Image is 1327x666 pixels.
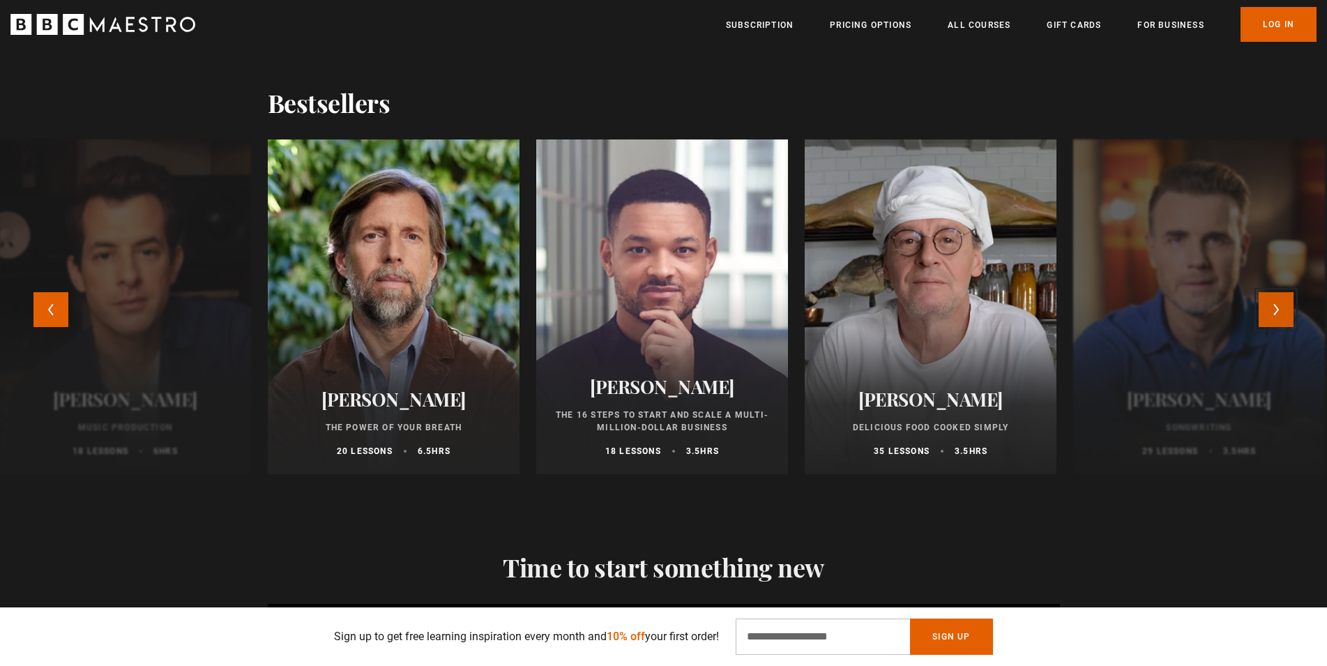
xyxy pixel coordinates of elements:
h2: [PERSON_NAME] [553,376,771,398]
h2: [PERSON_NAME] [16,388,234,410]
p: Music Production [16,421,234,434]
abbr: hrs [969,446,988,456]
button: Sign Up [910,619,992,655]
a: [PERSON_NAME] The Power of Your Breath 20 lessons 6.5hrs [268,139,520,474]
a: [PERSON_NAME] Delicious Food Cooked Simply 35 lessons 3.5hrs [805,139,1056,474]
a: Log In [1241,7,1317,42]
h2: Time to start something new [268,552,1060,582]
a: [PERSON_NAME] The 16 Steps to Start and Scale a Multi-Million-Dollar Business 18 lessons 3.5hrs [536,139,788,474]
abbr: hrs [700,446,719,456]
p: 20 lessons [337,445,393,457]
a: [PERSON_NAME] Songwriting 29 lessons 3.5hrs [1073,139,1325,474]
p: 3.5 [955,445,987,457]
svg: BBC Maestro [10,14,195,35]
p: 35 lessons [874,445,930,457]
h2: [PERSON_NAME] [285,388,503,410]
p: 18 lessons [73,445,128,457]
p: Delicious Food Cooked Simply [821,421,1040,434]
a: Gift Cards [1047,18,1101,32]
p: 18 lessons [605,445,661,457]
p: The Power of Your Breath [285,421,503,434]
a: Subscription [726,18,794,32]
p: 6 [153,445,178,457]
h2: [PERSON_NAME] [821,388,1040,410]
h2: [PERSON_NAME] [1090,388,1308,410]
h2: Bestsellers [268,88,390,117]
p: 6.5 [418,445,450,457]
p: 3.5 [686,445,719,457]
abbr: hrs [159,446,178,456]
p: 3.5 [1223,445,1256,457]
abbr: hrs [1238,446,1257,456]
abbr: hrs [432,446,450,456]
p: 29 lessons [1142,445,1198,457]
p: Songwriting [1090,421,1308,434]
a: All Courses [948,18,1010,32]
span: 10% off [607,630,645,643]
p: The 16 Steps to Start and Scale a Multi-Million-Dollar Business [553,409,771,434]
a: Pricing Options [830,18,911,32]
nav: Primary [726,7,1317,42]
p: Sign up to get free learning inspiration every month and your first order! [334,628,719,645]
a: For business [1137,18,1204,32]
